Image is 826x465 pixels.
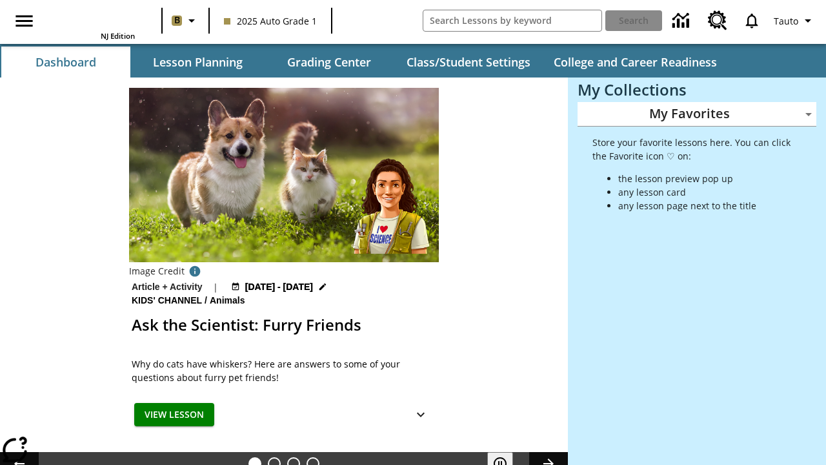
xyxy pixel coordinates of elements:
button: Jul 11 - Oct 31 Choose Dates [228,280,330,294]
button: Profile/Settings [769,9,821,32]
span: Tauto [774,14,798,28]
button: Dashboard [1,46,130,77]
button: Class/Student Settings [396,46,541,77]
img: Avatar of the scientist with a cat and dog standing in a grassy field in the background [129,88,439,262]
a: Resource Center, Will open in new tab [700,3,735,38]
p: Store your favorite lessons here. You can click the Favorite icon ♡ on: [592,136,792,163]
button: Open side menu [5,2,43,40]
button: Show Details [408,403,434,427]
span: / [205,295,207,305]
p: Article + Activity [132,280,203,294]
button: College and Career Readiness [543,46,727,77]
div: My Favorites [578,102,816,127]
li: any lesson page next to the title [618,199,792,212]
h2: Ask the Scientist: Furry Friends [132,313,436,336]
div: Why do cats have whiskers? Here are answers to some of your questions about furry pet friends! [132,357,436,384]
button: Credit: background: Nataba/iStock/Getty Images Plus inset: Janos Jantner [185,262,205,280]
span: | [213,280,218,294]
a: Data Center [665,3,700,39]
a: Home [51,5,135,31]
span: Animals [210,294,247,308]
div: Home [51,4,135,41]
span: 2025 Auto Grade 1 [224,14,317,28]
button: Grading Center [265,46,394,77]
li: any lesson card [618,185,792,199]
h3: My Collections [578,81,816,99]
span: NJ Edition [101,31,135,41]
button: View Lesson [134,403,214,427]
button: Lesson Planning [133,46,262,77]
span: [DATE] - [DATE] [245,280,313,294]
button: Boost Class color is light brown. Change class color [166,9,205,32]
li: the lesson preview pop up [618,172,792,185]
span: B [174,12,180,28]
a: Notifications [735,4,769,37]
input: search field [423,10,601,31]
span: Kids' Channel [132,294,205,308]
p: Image Credit [129,265,185,278]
